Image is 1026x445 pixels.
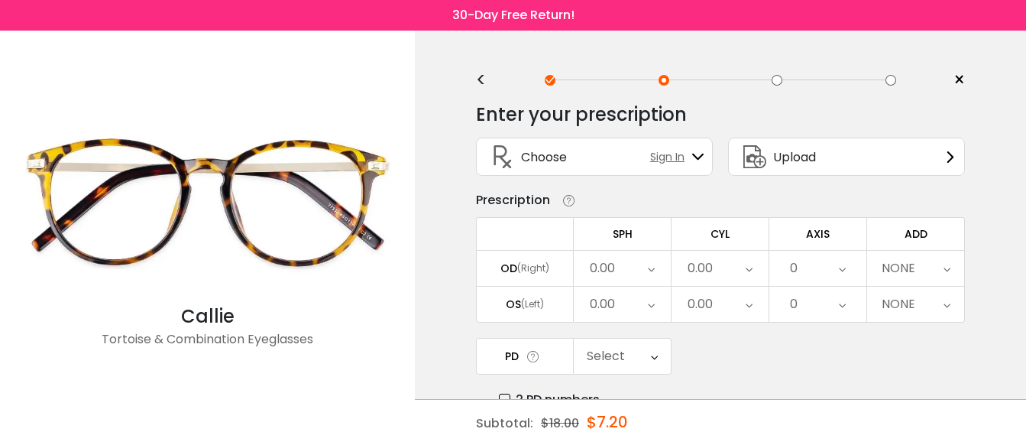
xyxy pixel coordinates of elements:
label: 2 PD numbers [499,390,600,409]
div: < [476,74,499,86]
td: AXIS [769,217,867,250]
div: Prescription [476,191,550,210]
div: OD [500,261,517,275]
span: Sign In [650,149,692,165]
span: Choose [521,148,567,167]
div: 0 [790,289,798,320]
div: 0.00 [590,289,615,320]
div: NONE [882,289,915,320]
div: (Left) [521,297,544,311]
div: 0.00 [688,253,713,284]
img: Tortoise Callie - Combination Eyeglasses [8,102,407,303]
td: PD [476,338,574,375]
a: × [942,69,965,92]
div: Select [587,341,625,372]
span: × [953,69,965,92]
div: OS [506,297,521,311]
div: (Right) [517,261,549,275]
div: Callie [8,303,407,330]
div: NONE [882,253,915,284]
div: $7.20 [587,400,628,444]
td: ADD [867,217,965,250]
div: 0.00 [590,253,615,284]
div: Tortoise & Combination Eyeglasses [8,330,407,361]
div: Enter your prescription [476,99,687,130]
div: 0 [790,253,798,284]
span: Upload [773,148,816,167]
td: CYL [672,217,769,250]
td: SPH [574,217,672,250]
div: 0.00 [688,289,713,320]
